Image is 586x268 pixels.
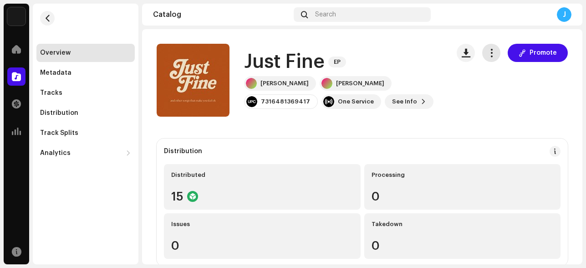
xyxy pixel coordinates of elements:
[336,80,384,87] div: [PERSON_NAME]
[338,98,374,105] div: One Service
[40,49,71,57] div: Overview
[36,124,135,142] re-m-nav-item: Track Splits
[171,171,353,179] div: Distributed
[7,7,25,26] img: 190830b2-3b53-4b0d-992c-d3620458de1d
[40,69,71,77] div: Metadata
[36,44,135,62] re-m-nav-item: Overview
[40,129,78,137] div: Track Splits
[530,44,557,62] span: Promote
[171,221,353,228] div: Issues
[260,80,309,87] div: [PERSON_NAME]
[261,98,310,105] div: 7316481369417
[328,57,346,67] span: EP
[315,11,336,18] span: Search
[392,93,417,111] span: See Info
[164,148,202,155] div: Distribution
[40,89,62,97] div: Tracks
[36,84,135,102] re-m-nav-item: Tracks
[372,171,554,179] div: Processing
[557,7,571,22] div: J
[36,104,135,122] re-m-nav-item: Distribution
[508,44,568,62] button: Promote
[36,64,135,82] re-m-nav-item: Metadata
[40,149,71,157] div: Analytics
[153,11,290,18] div: Catalog
[372,221,554,228] div: Takedown
[385,94,433,109] button: See Info
[244,52,325,72] h1: Just Fine
[40,109,78,117] div: Distribution
[36,144,135,162] re-m-nav-dropdown: Analytics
